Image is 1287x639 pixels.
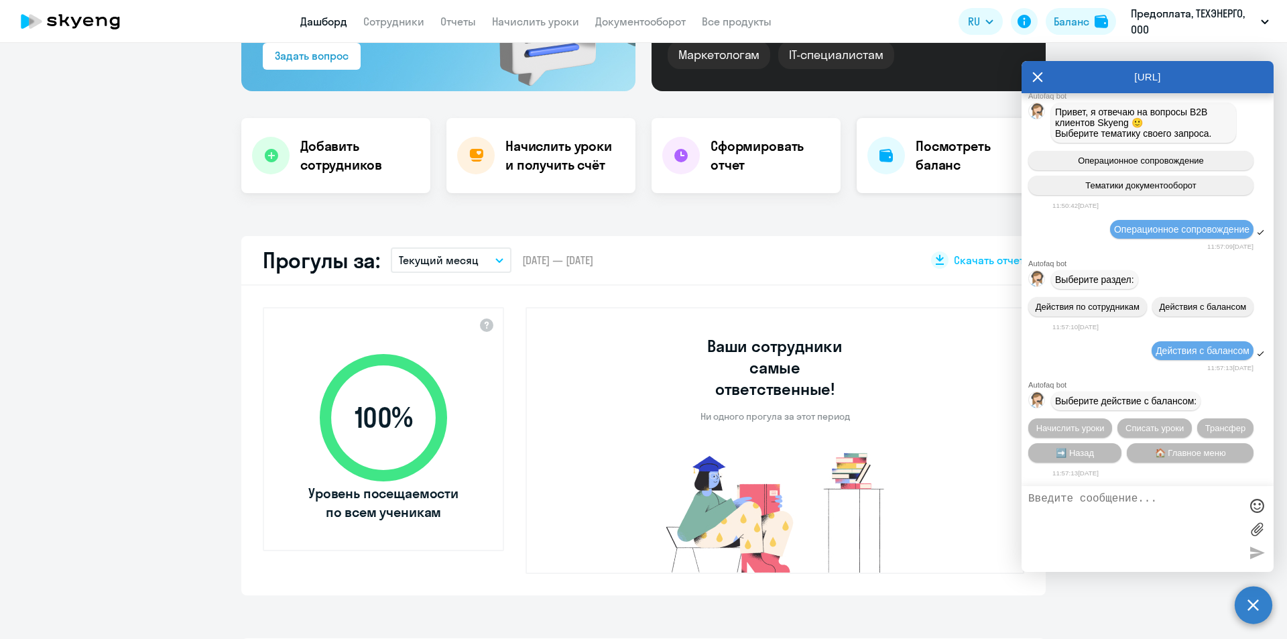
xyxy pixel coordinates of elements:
[1125,423,1184,433] span: Списать уроки
[522,253,593,268] span: [DATE] — [DATE]
[968,13,980,30] span: RU
[1028,297,1147,316] button: Действия по сотрудникам
[391,247,511,273] button: Текущий месяц
[1197,418,1253,438] button: Трансфер
[1028,443,1121,463] button: ➡️ Назад
[363,15,424,28] a: Сотрудники
[778,41,894,69] div: IT-специалистам
[1127,443,1253,463] button: 🏠 Главное меню
[1055,107,1212,139] span: Привет, я отвечаю на вопросы B2B клиентов Skyeng 🙂 Выберите тематику своего запроса.
[1028,92,1274,100] div: Autofaq bot
[300,15,347,28] a: Дашборд
[1131,5,1255,38] p: Предоплата, ТЕХЭНЕРГО, ООО
[1036,423,1105,433] span: Начислить уроки
[300,137,420,174] h4: Добавить сотрудников
[1028,259,1274,268] div: Autofaq bot
[595,15,686,28] a: Документооборот
[1124,5,1276,38] button: Предоплата, ТЕХЭНЕРГО, ООО
[1085,180,1197,190] span: Тематики документооборот
[641,449,910,573] img: no-truants
[505,137,622,174] h4: Начислить уроки и получить счёт
[263,247,380,274] h2: Прогулы за:
[440,15,476,28] a: Отчеты
[689,335,861,400] h3: Ваши сотрудники самые ответственные!
[711,137,830,174] h4: Сформировать отчет
[1036,302,1140,312] span: Действия по сотрудникам
[700,410,850,422] p: Ни одного прогула за этот период
[1159,302,1246,312] span: Действия с балансом
[1052,323,1099,331] time: 11:57:10[DATE]
[1078,156,1204,166] span: Операционное сопровождение
[1247,519,1267,539] label: Лимит 10 файлов
[1114,224,1249,235] span: Операционное сопровождение
[399,252,479,268] p: Текущий месяц
[1207,364,1253,371] time: 11:57:13[DATE]
[1052,202,1099,209] time: 11:50:42[DATE]
[1155,448,1226,458] span: 🏠 Главное меню
[1117,418,1192,438] button: Списать уроки
[1046,8,1116,35] button: Балансbalance
[492,15,579,28] a: Начислить уроки
[1028,176,1253,195] button: Тематики документооборот
[702,15,772,28] a: Все продукты
[263,43,361,70] button: Задать вопрос
[1152,297,1253,316] button: Действия с балансом
[1095,15,1108,28] img: balance
[916,137,1035,174] h4: Посмотреть баланс
[1156,345,1249,356] span: Действия с балансом
[1028,151,1253,170] button: Операционное сопровождение
[1029,271,1046,290] img: bot avatar
[959,8,1003,35] button: RU
[306,484,461,522] span: Уровень посещаемости по всем ученикам
[1052,469,1099,477] time: 11:57:13[DATE]
[275,48,349,64] div: Задать вопрос
[1055,274,1134,285] span: Выберите раздел:
[1205,423,1246,433] span: Трансфер
[1207,243,1253,250] time: 11:57:09[DATE]
[1029,103,1046,123] img: bot avatar
[306,402,461,434] span: 100 %
[1054,13,1089,30] div: Баланс
[1056,448,1094,458] span: ➡️ Назад
[1028,418,1112,438] button: Начислить уроки
[954,253,1024,268] span: Скачать отчет
[1029,392,1046,412] img: bot avatar
[1055,396,1197,406] span: Выберите действие с балансом:
[1028,381,1274,389] div: Autofaq bot
[668,41,770,69] div: Маркетологам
